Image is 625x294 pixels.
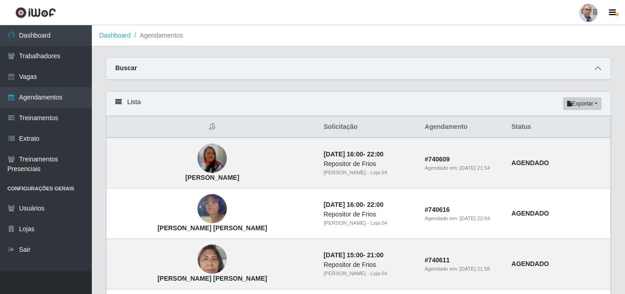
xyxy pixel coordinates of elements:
[425,164,501,172] div: Agendado em:
[460,165,490,171] time: [DATE] 21:54
[106,92,611,116] div: Lista
[324,251,383,259] strong: -
[324,219,414,227] div: [PERSON_NAME] - Loja 04
[460,216,490,221] time: [DATE] 22:04
[324,260,414,270] div: Repositor de Frios
[324,210,414,219] div: Repositor de Frios
[197,240,227,279] img: Patrícia Alves de Oliveira Rodrigues
[512,159,549,166] strong: AGENDADO
[506,116,611,138] th: Status
[158,224,267,232] strong: [PERSON_NAME] [PERSON_NAME]
[92,25,625,46] nav: breadcrumb
[324,159,414,169] div: Repositor de Frios
[115,64,137,72] strong: Buscar
[460,266,490,272] time: [DATE] 21:58
[324,251,363,259] time: [DATE] 15:00
[324,169,414,177] div: [PERSON_NAME] - Loja 04
[131,31,183,40] li: Agendamentos
[324,150,383,158] strong: -
[419,116,506,138] th: Agendamento
[324,201,363,208] time: [DATE] 16:00
[158,275,267,282] strong: [PERSON_NAME] [PERSON_NAME]
[512,210,549,217] strong: AGENDADO
[367,201,383,208] time: 22:00
[425,265,501,273] div: Agendado em:
[512,260,549,267] strong: AGENDADO
[197,183,227,235] img: Luana Brito Pinto
[425,206,450,213] strong: # 740616
[425,215,501,222] div: Agendado em:
[99,32,131,39] a: Dashboard
[563,97,602,110] button: Exportar
[324,270,414,277] div: [PERSON_NAME] - Loja 04
[425,155,450,163] strong: # 740609
[425,256,450,264] strong: # 740611
[367,150,383,158] time: 22:00
[367,251,383,259] time: 21:00
[15,7,56,18] img: CoreUI Logo
[197,142,227,176] img: Claudia Patricio da Rocha
[324,150,363,158] time: [DATE] 16:00
[324,201,383,208] strong: -
[186,174,239,181] strong: [PERSON_NAME]
[318,116,419,138] th: Solicitação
